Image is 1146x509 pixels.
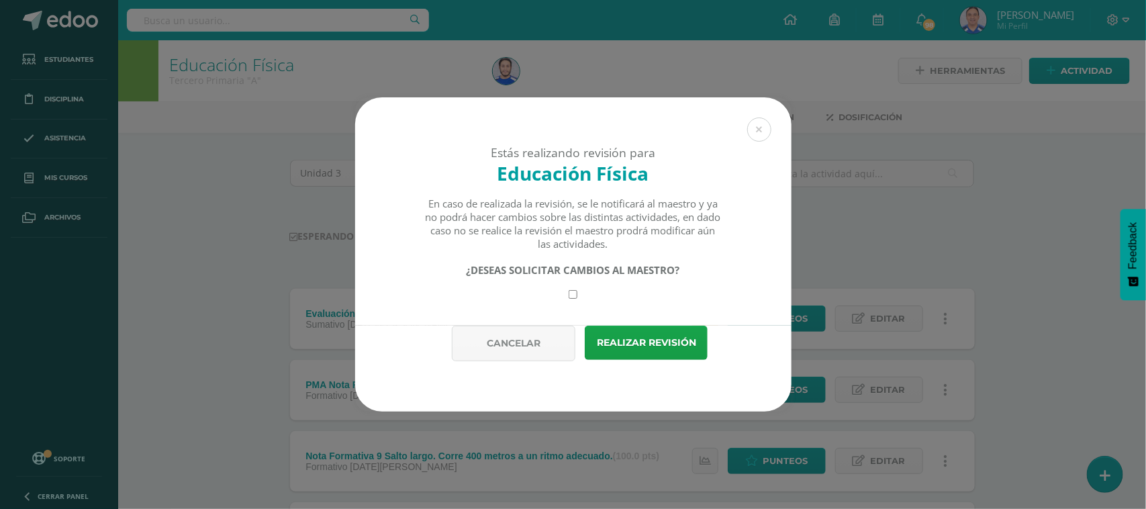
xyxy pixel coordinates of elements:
strong: ¿DESEAS SOLICITAR CAMBIOS AL MAESTRO? [467,263,680,277]
button: Feedback - Mostrar encuesta [1120,209,1146,300]
div: En caso de realizada la revisión, se le notificará al maestro y ya no podrá hacer cambios sobre l... [424,197,722,250]
span: Feedback [1127,222,1139,269]
button: Cancelar [452,326,576,361]
strong: Educación Física [497,160,649,186]
div: Estás realizando revisión para [379,144,768,160]
button: Realizar revisión [585,326,708,360]
input: Require changes [569,290,577,299]
button: Close (Esc) [747,118,771,142]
